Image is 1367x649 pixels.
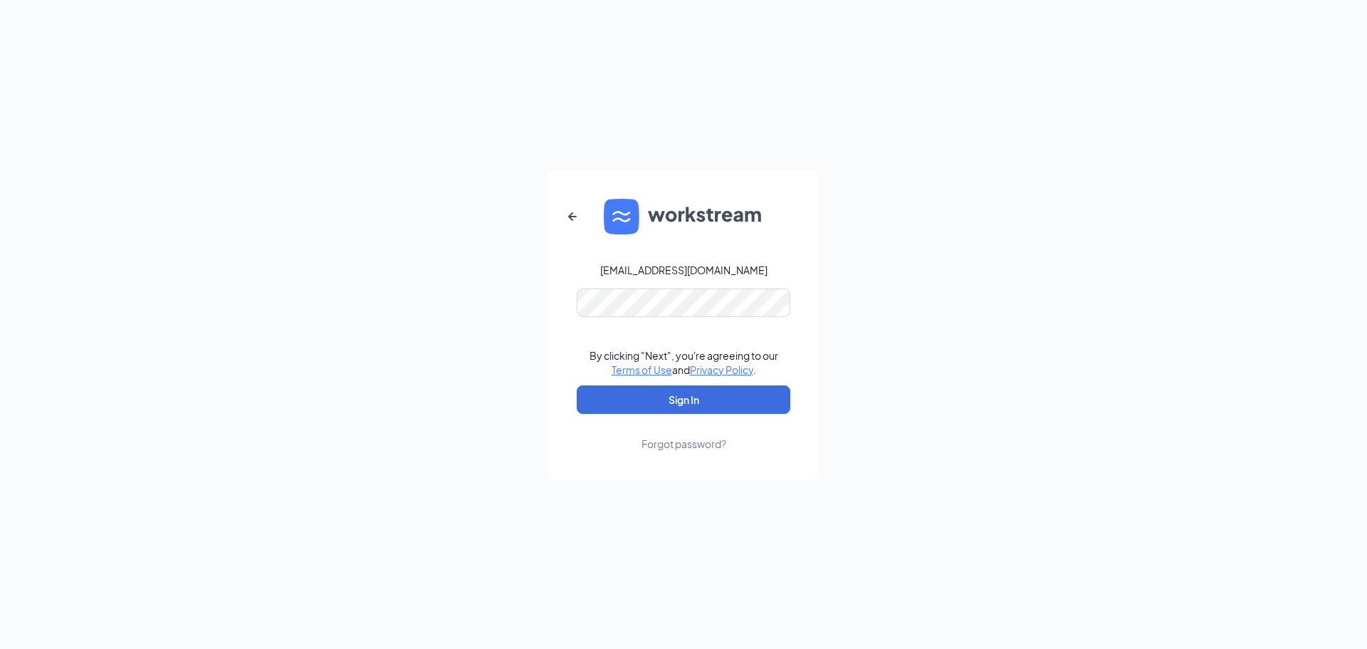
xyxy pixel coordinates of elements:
[690,363,753,376] a: Privacy Policy
[604,199,763,234] img: WS logo and Workstream text
[641,414,726,451] a: Forgot password?
[612,363,672,376] a: Terms of Use
[577,385,790,414] button: Sign In
[555,199,590,234] button: ArrowLeftNew
[641,437,726,451] div: Forgot password?
[590,348,778,377] div: By clicking "Next", you're agreeing to our and .
[600,263,768,277] div: [EMAIL_ADDRESS][DOMAIN_NAME]
[564,208,581,225] svg: ArrowLeftNew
